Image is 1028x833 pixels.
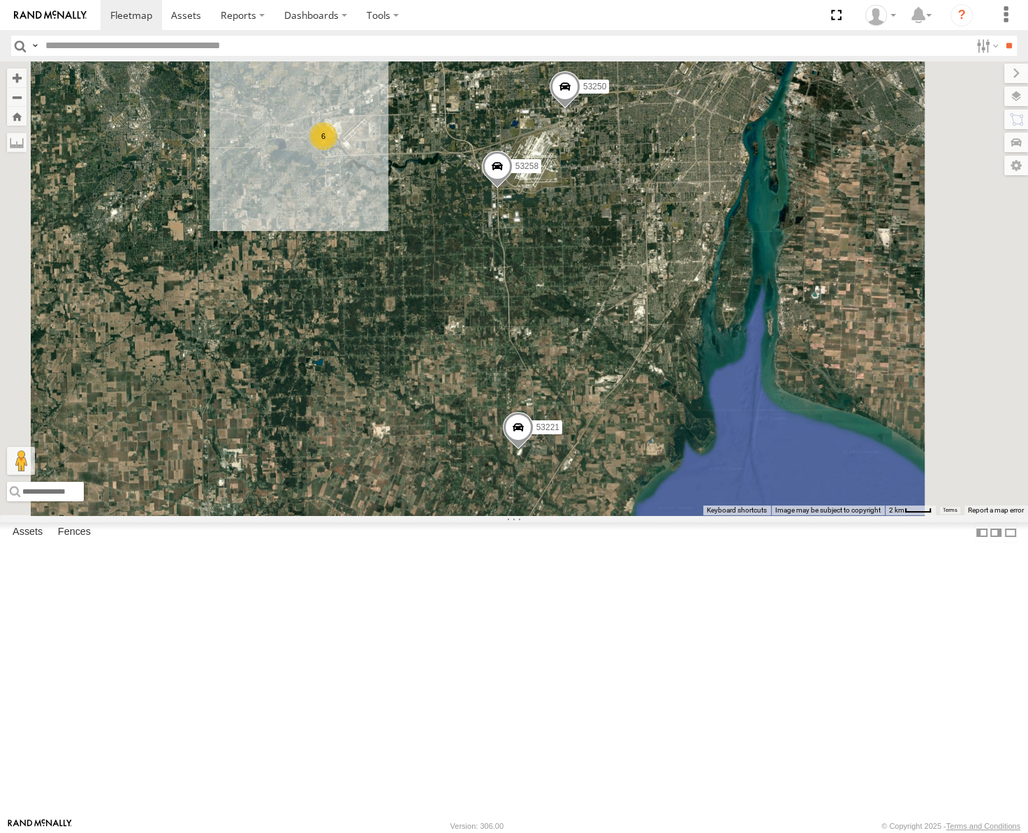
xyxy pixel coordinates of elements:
[885,506,936,515] button: Map Scale: 2 km per 35 pixels
[889,506,904,514] span: 2 km
[881,822,1020,830] div: © Copyright 2025 -
[14,10,87,20] img: rand-logo.svg
[7,68,27,87] button: Zoom in
[309,122,337,150] div: 6
[6,523,50,543] label: Assets
[1004,156,1028,175] label: Map Settings
[7,447,35,475] button: Drag Pegman onto the map to open Street View
[450,822,504,830] div: Version: 306.00
[583,82,606,91] span: 53250
[775,506,881,514] span: Image may be subject to copyright
[989,522,1003,543] label: Dock Summary Table to the Right
[51,523,98,543] label: Fences
[1004,522,1018,543] label: Hide Summary Table
[7,107,27,126] button: Zoom Home
[8,819,72,833] a: Visit our Website
[946,822,1020,830] a: Terms and Conditions
[515,161,538,171] span: 53258
[707,506,767,515] button: Keyboard shortcuts
[536,422,559,432] span: 53221
[971,36,1001,56] label: Search Filter Options
[7,87,27,107] button: Zoom out
[975,522,989,543] label: Dock Summary Table to the Left
[943,507,957,513] a: Terms (opens in new tab)
[860,5,901,26] div: Miky Transport
[950,4,973,27] i: ?
[7,133,27,152] label: Measure
[29,36,41,56] label: Search Query
[968,506,1024,514] a: Report a map error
